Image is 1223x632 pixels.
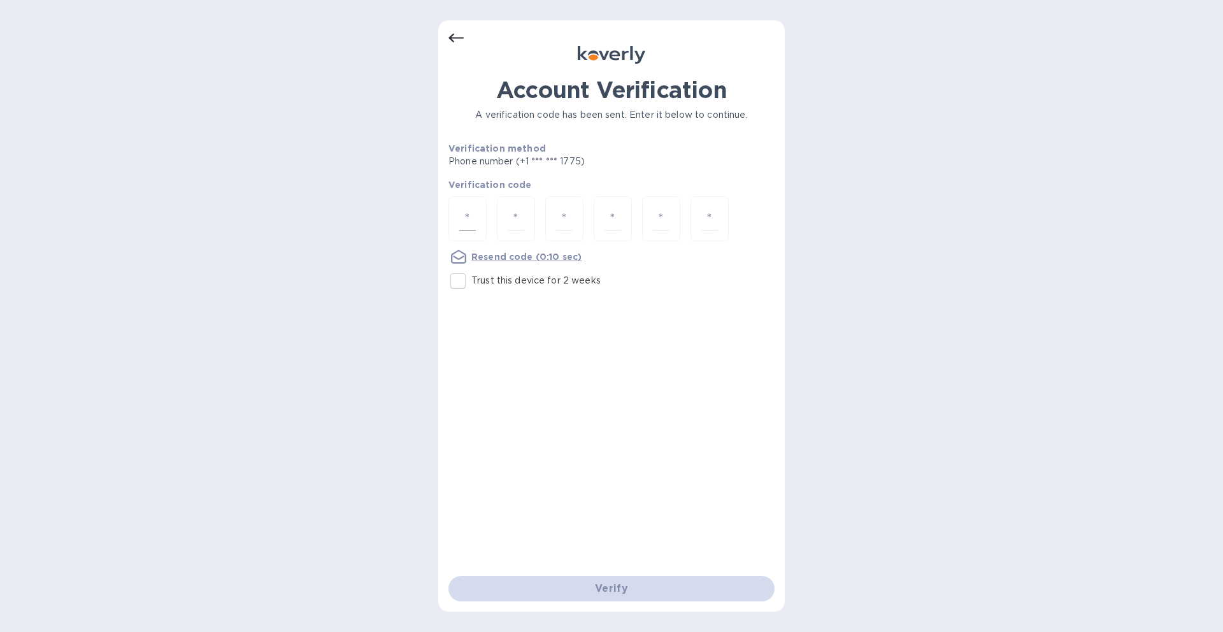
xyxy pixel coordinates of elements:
[471,252,582,262] u: Resend code (0:10 sec)
[448,155,682,168] p: Phone number (+1 *** *** 1775)
[448,108,775,122] p: A verification code has been sent. Enter it below to continue.
[448,143,546,154] b: Verification method
[471,274,601,287] p: Trust this device for 2 weeks
[448,76,775,103] h1: Account Verification
[448,178,775,191] p: Verification code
